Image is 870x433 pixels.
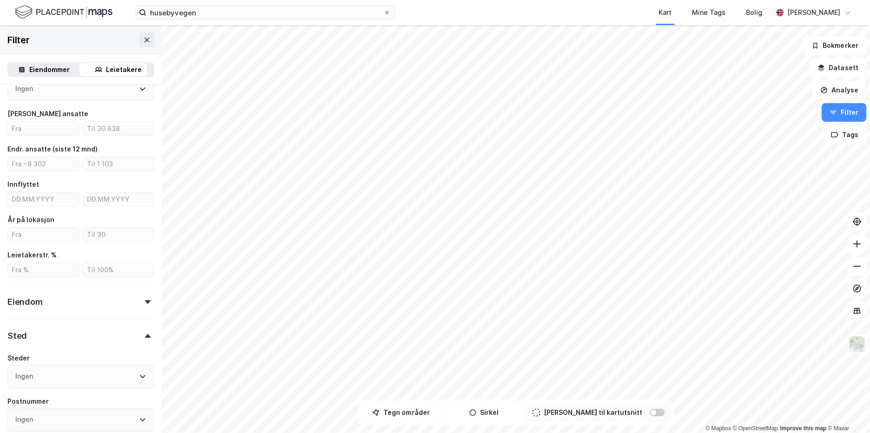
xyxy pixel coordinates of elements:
[7,179,39,190] div: Innflyttet
[659,7,672,18] div: Kart
[7,33,30,47] div: Filter
[823,125,866,144] button: Tags
[15,4,112,20] img: logo.f888ab2527a4732fd821a326f86c7f29.svg
[746,7,762,18] div: Bolig
[8,263,79,277] input: Fra %
[83,157,154,171] input: Til 1 103
[787,7,840,18] div: [PERSON_NAME]
[812,81,866,99] button: Analyse
[733,425,778,432] a: OpenStreetMap
[8,192,79,206] input: DD.MM.YYYY
[29,64,70,75] div: Eiendommer
[780,425,826,432] a: Improve this map
[544,407,642,418] div: [PERSON_NAME] til kartutsnitt
[146,6,383,20] input: Søk på adresse, matrikkel, gårdeiere, leietakere eller personer
[824,388,870,433] iframe: Chat Widget
[7,108,88,119] div: [PERSON_NAME] ansatte
[692,7,725,18] div: Mine Tags
[7,353,30,364] div: Steder
[83,263,154,277] input: Til 100%
[7,249,57,261] div: Leietakerstr. %
[822,103,866,122] button: Filter
[444,403,523,422] button: Sirkel
[7,296,43,308] div: Eiendom
[8,157,79,171] input: Fra −8 302
[810,59,866,77] button: Datasett
[7,396,49,407] div: Postnummer
[8,228,79,242] input: Fra
[8,122,79,136] input: Fra
[15,414,33,425] div: Ingen
[106,64,142,75] div: Leietakere
[7,144,98,155] div: Endr. ansatte (siste 12 mnd)
[15,83,33,94] div: Ingen
[83,122,154,136] input: Til 30 638
[705,425,731,432] a: Mapbox
[848,335,866,353] img: Z
[7,330,27,341] div: Sted
[83,192,154,206] input: DD.MM.YYYY
[362,403,441,422] button: Tegn områder
[804,36,866,55] button: Bokmerker
[15,371,33,382] div: Ingen
[83,228,154,242] input: Til 30
[7,214,54,225] div: År på lokasjon
[824,388,870,433] div: Kontrollprogram for chat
